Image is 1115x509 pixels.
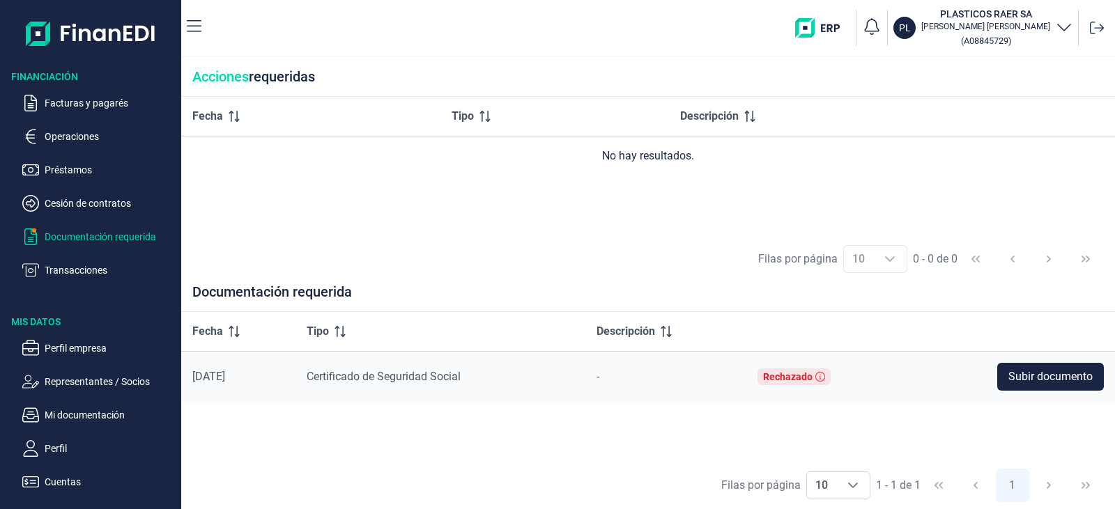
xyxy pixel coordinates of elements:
span: 0 - 0 de 0 [913,253,958,265]
p: Cesión de contratos [45,195,176,212]
div: Rechazado [763,371,813,382]
span: Subir documento [1008,368,1093,385]
button: Perfil empresa [22,340,176,357]
div: Filas por página [721,477,801,494]
button: PLPLASTICOS RAER SA[PERSON_NAME] [PERSON_NAME](A08845729) [893,7,1072,49]
h3: PLASTICOS RAER SA [921,7,1050,21]
button: Cuentas [22,473,176,490]
img: erp [795,18,850,38]
span: Acciones [192,68,249,85]
p: Transacciones [45,262,176,279]
button: Operaciones [22,128,176,145]
button: First Page [922,469,955,502]
p: Mi documentación [45,407,176,423]
button: Previous Page [996,242,1029,276]
button: Representantes / Socios [22,373,176,390]
span: 1 - 1 de 1 [876,480,921,491]
button: Next Page [1032,242,1066,276]
div: Filas por página [758,251,838,267]
p: Documentación requerida [45,228,176,245]
p: PL [899,21,911,35]
div: Choose [873,246,907,272]
span: Descripción [680,108,739,125]
span: - [597,370,599,383]
button: First Page [959,242,992,276]
button: Last Page [1069,469,1102,502]
span: Tipo [452,108,474,125]
button: Transacciones [22,262,176,279]
button: Subir documento [997,363,1104,391]
button: Perfil [22,440,176,457]
div: Choose [836,472,870,499]
div: Documentación requerida [181,283,1115,312]
button: Previous Page [959,469,992,502]
img: Logo de aplicación [26,11,156,56]
p: Préstamos [45,162,176,178]
p: [PERSON_NAME] [PERSON_NAME] [921,21,1050,32]
div: No hay resultados. [192,148,1104,164]
button: Mi documentación [22,407,176,423]
p: Cuentas [45,473,176,490]
span: Tipo [307,323,329,340]
div: requeridas [181,57,1115,97]
span: Fecha [192,108,223,125]
p: Operaciones [45,128,176,145]
div: [DATE] [192,370,284,384]
p: Representantes / Socios [45,373,176,390]
span: Fecha [192,323,223,340]
button: Last Page [1069,242,1102,276]
span: 10 [807,472,836,499]
button: Préstamos [22,162,176,178]
span: Certificado de Seguridad Social [307,370,461,383]
p: Perfil [45,440,176,457]
button: Facturas y pagarés [22,95,176,111]
button: Next Page [1032,469,1066,502]
button: Page 1 [996,469,1029,502]
small: Copiar cif [961,36,1011,46]
button: Documentación requerida [22,228,176,245]
button: Cesión de contratos [22,195,176,212]
p: Facturas y pagarés [45,95,176,111]
span: Descripción [597,323,655,340]
p: Perfil empresa [45,340,176,357]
